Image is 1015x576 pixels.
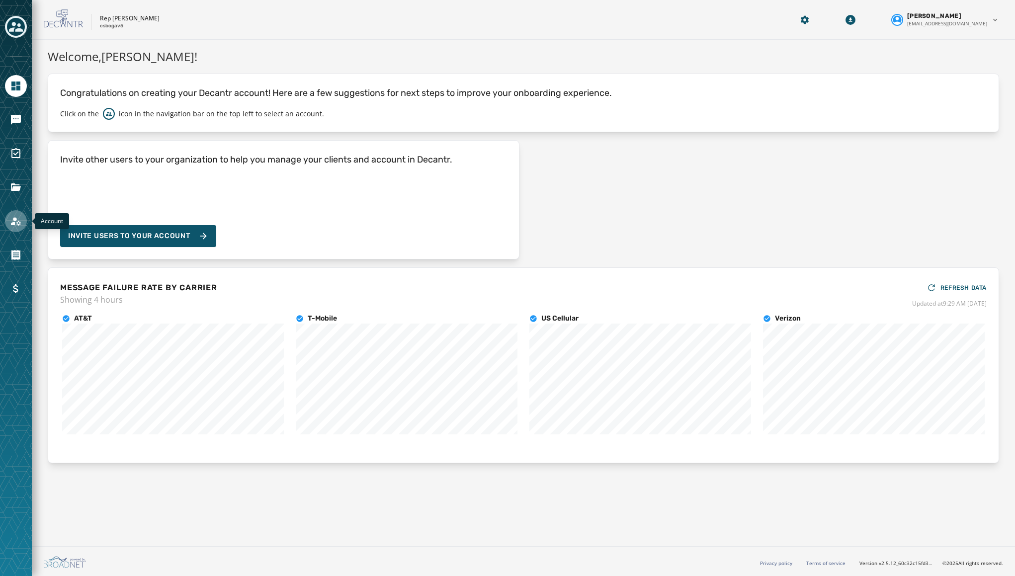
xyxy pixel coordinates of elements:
h4: Invite other users to your organization to help you manage your clients and account in Decantr. [60,153,452,166]
span: Invite Users to your account [68,231,190,241]
a: Navigate to Surveys [5,143,27,165]
h4: US Cellular [541,314,579,324]
h4: AT&T [74,314,92,324]
a: Navigate to Messaging [5,109,27,131]
h4: T-Mobile [308,314,337,324]
span: [EMAIL_ADDRESS][DOMAIN_NAME] [907,20,987,27]
span: Version [859,560,934,567]
button: Download Menu [842,11,859,29]
p: Congratulations on creating your Decantr account! Here are a few suggestions for next steps to im... [60,86,987,100]
div: Account [35,213,69,229]
h4: MESSAGE FAILURE RATE BY CARRIER [60,282,217,294]
a: Navigate to Orders [5,244,27,266]
span: v2.5.12_60c32c15fd37978ea97d18c88c1d5e69e1bdb78b [879,560,934,567]
h4: Verizon [775,314,801,324]
a: Navigate to Account [5,210,27,232]
span: © 2025 All rights reserved. [942,560,1003,567]
p: Rep [PERSON_NAME] [100,14,160,22]
button: Toggle account select drawer [5,16,27,38]
a: Terms of service [806,560,846,567]
span: Showing 4 hours [60,294,217,306]
span: REFRESH DATA [940,284,987,292]
span: Updated at 9:29 AM [DATE] [912,300,987,308]
a: Navigate to Home [5,75,27,97]
button: Invite Users to your account [60,225,216,247]
button: Manage global settings [796,11,814,29]
span: [PERSON_NAME] [907,12,961,20]
p: csbogav5 [100,22,123,30]
button: REFRESH DATA [927,280,987,296]
a: Privacy policy [760,560,792,567]
p: icon in the navigation bar on the top left to select an account. [119,109,324,119]
h1: Welcome, [PERSON_NAME] ! [48,48,999,66]
button: User settings [887,8,1003,31]
p: Click on the [60,109,99,119]
a: Navigate to Billing [5,278,27,300]
a: Navigate to Files [5,176,27,198]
